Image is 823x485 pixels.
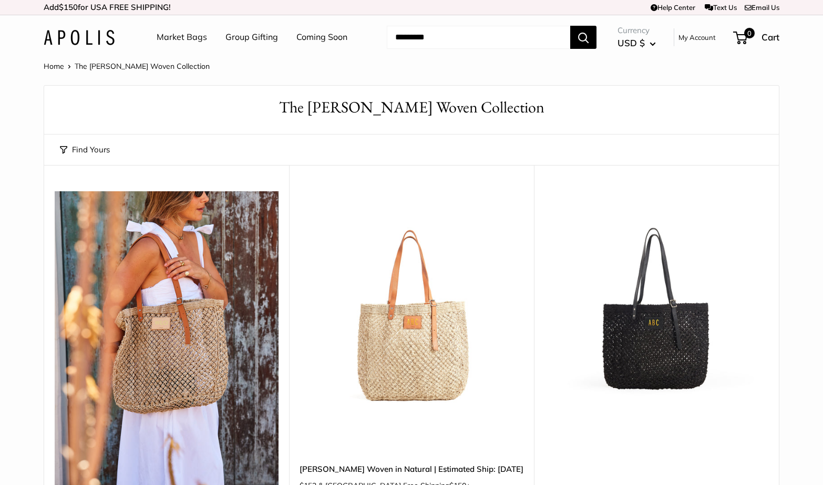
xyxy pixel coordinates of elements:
a: Mercado Woven in Black | Estimated Ship: Oct. 19thMercado Woven in Black | Estimated Ship: Oct. 19th [544,191,768,415]
span: Cart [762,32,779,43]
button: Find Yours [60,142,110,157]
span: $150 [59,2,78,12]
h1: The [PERSON_NAME] Woven Collection [60,96,763,119]
span: 0 [744,28,755,38]
a: Home [44,61,64,71]
a: [PERSON_NAME] Woven in Natural | Estimated Ship: [DATE] [300,463,523,475]
a: Email Us [745,3,779,12]
img: Mercado Woven in Natural | Estimated Ship: Oct. 19th [300,191,523,415]
a: Coming Soon [296,29,347,45]
span: USD $ [618,37,645,48]
img: Mercado Woven in Black | Estimated Ship: Oct. 19th [544,191,768,415]
img: Apolis [44,30,115,45]
a: Help Center [651,3,695,12]
input: Search... [387,26,570,49]
a: Group Gifting [225,29,278,45]
nav: Breadcrumb [44,59,210,73]
a: My Account [678,31,716,44]
a: Market Bags [157,29,207,45]
a: Mercado Woven in Natural | Estimated Ship: Oct. 19thMercado Woven in Natural | Estimated Ship: Oc... [300,191,523,415]
button: USD $ [618,35,656,51]
a: Text Us [705,3,737,12]
button: Search [570,26,596,49]
a: 0 Cart [734,29,779,46]
span: Currency [618,23,656,38]
span: The [PERSON_NAME] Woven Collection [75,61,210,71]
